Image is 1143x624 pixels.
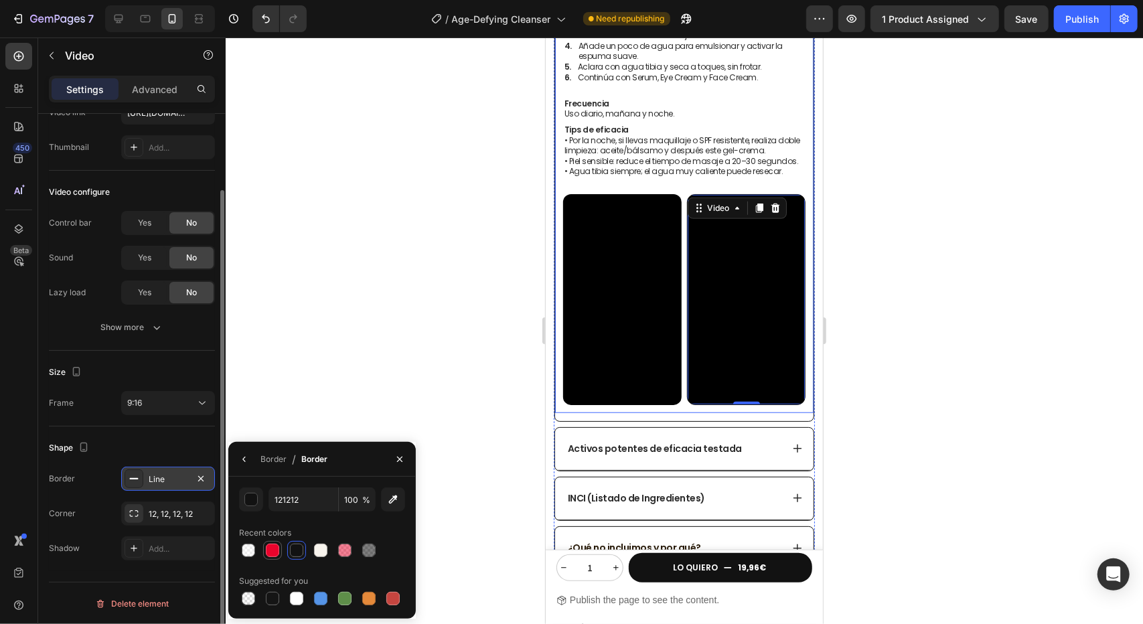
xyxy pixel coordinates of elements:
button: 7 [5,5,100,32]
div: Recent colors [239,527,291,539]
p: 7 [88,11,94,27]
div: Line [149,473,187,485]
div: Shape [49,439,92,457]
span: % [362,494,370,506]
div: Shadow [49,542,80,554]
div: Add... [149,142,212,154]
div: Undo/Redo [252,5,307,32]
button: Publish [1054,5,1110,32]
div: Add... [149,543,212,555]
div: Frame [49,397,74,409]
div: Lazy load [49,287,86,299]
span: / [292,451,296,467]
div: Publish [1065,12,1099,26]
div: Beta [10,245,32,256]
div: Open Intercom Messenger [1097,558,1130,591]
button: Show more [49,315,215,339]
button: 9:16 [121,391,215,415]
span: No [186,287,197,299]
button: Delete element [49,593,215,615]
span: Need republishing [597,13,665,25]
div: Sound [49,252,73,264]
div: Suggested for you [239,575,308,587]
div: 450 [13,143,32,153]
span: Yes [138,287,151,299]
span: Age-Defying Cleanser [452,12,551,26]
div: Size [49,364,84,382]
div: Border [301,453,327,465]
button: Save [1004,5,1049,32]
span: No [186,217,197,229]
div: Thumbnail [49,141,89,153]
div: Corner [49,508,76,520]
span: Save [1016,13,1038,25]
span: Yes [138,252,151,264]
div: Control bar [49,217,92,229]
span: 9:16 [127,398,142,408]
p: Video [65,48,179,64]
p: Advanced [132,82,177,96]
span: 1 product assigned [882,12,969,26]
iframe: Design area [546,37,823,624]
span: / [446,12,449,26]
button: 1 product assigned [870,5,999,32]
input: Eg: FFFFFF [269,487,338,512]
span: Yes [138,217,151,229]
div: 12, 12, 12, 12 [149,508,212,520]
div: Video configure [49,186,110,198]
span: No [186,252,197,264]
div: Show more [101,321,163,334]
div: Border [260,453,287,465]
p: Settings [66,82,104,96]
div: Border [49,473,75,485]
div: Delete element [95,596,169,612]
